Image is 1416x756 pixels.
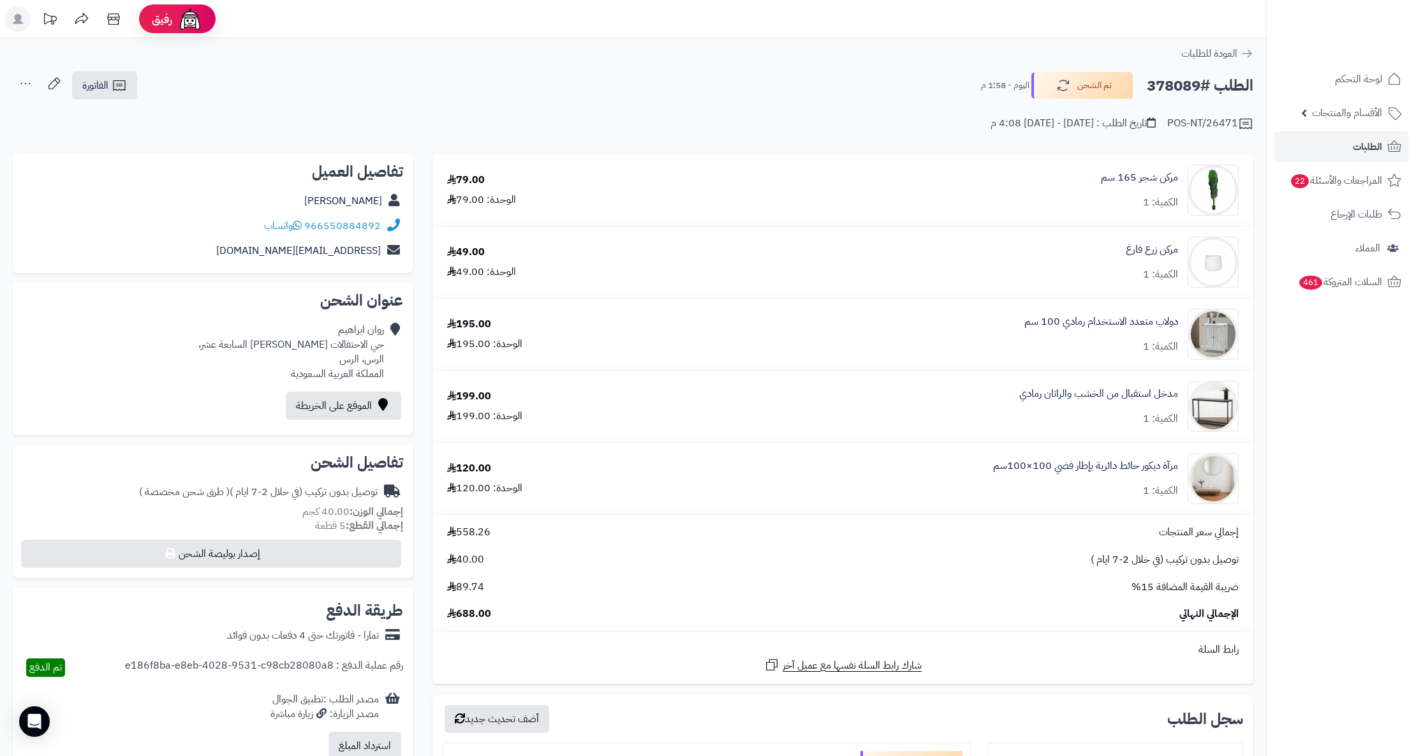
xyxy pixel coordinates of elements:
[1353,138,1382,156] span: الطلبات
[177,6,203,32] img: ai-face.png
[447,607,491,621] span: 688.00
[23,164,403,179] h2: تفاصيل العميل
[447,525,490,540] span: 558.26
[1031,72,1133,99] button: تم الشحن
[350,504,403,519] strong: إجمالي الوزن:
[1274,64,1408,94] a: لوحة التحكم
[1143,195,1178,210] div: الكمية: 1
[447,337,522,352] div: الوحدة: 195.00
[270,692,379,722] div: مصدر الطلب :تطبيق الجوال
[1331,205,1382,223] span: طلبات الإرجاع
[1132,580,1239,595] span: ضريبة القيمة المضافة 15%
[1167,711,1243,727] h3: سجل الطلب
[447,193,516,207] div: الوحدة: 79.00
[1335,70,1382,88] span: لوحة التحكم
[216,243,381,258] a: [EMAIL_ADDRESS][DOMAIN_NAME]
[1179,607,1239,621] span: الإجمالي النهائي
[198,323,384,381] div: روان ابراهيم حي الاحتفالات [PERSON_NAME] السابعة عشر، الرس، الرس المملكة العربية السعودية
[1019,387,1178,401] a: مدخل استقبال من الخشب والراتان رمادي
[21,540,401,568] button: إصدار بوليصة الشحن
[447,580,484,595] span: 89.74
[302,504,403,519] small: 40.00 كجم
[447,173,485,188] div: 79.00
[447,245,485,260] div: 49.00
[139,485,378,500] div: توصيل بدون تركيب (في خلال 2-7 ايام )
[1188,381,1238,432] img: 1751871935-1-90x90.jpg
[23,293,403,308] h2: عنوان الشحن
[993,459,1178,473] a: مرآة ديكور حائط دائرية بإطار فضي 100×100سم
[447,461,491,476] div: 120.00
[1274,233,1408,263] a: العملاء
[1101,170,1178,185] a: مركن شجر 165 سم
[72,71,137,100] a: الفاتورة
[1143,484,1178,498] div: الكمية: 1
[1274,267,1408,297] a: السلات المتروكة461
[783,658,922,673] span: شارك رابط السلة نفسها مع عميل آخر
[227,628,379,643] div: تمارا - فاتورتك حتى 4 دفعات بدون فوائد
[286,392,401,420] a: الموقع على الخريطة
[29,660,62,675] span: تم الدفع
[445,705,549,733] button: أضف تحديث جديد
[981,79,1029,92] small: اليوم - 1:58 م
[447,317,491,332] div: 195.00
[447,481,522,496] div: الوحدة: 120.00
[304,193,382,209] a: [PERSON_NAME]
[139,484,230,500] span: ( طرق شحن مخصصة )
[1181,46,1253,61] a: العودة للطلبات
[1299,276,1322,290] span: 461
[1291,174,1309,188] span: 22
[1355,239,1380,257] span: العملاء
[1147,73,1253,99] h2: الطلب #378089
[1181,46,1237,61] span: العودة للطلبات
[447,409,522,424] div: الوحدة: 199.00
[1188,309,1238,360] img: 1750504737-220605010581-90x90.jpg
[1274,165,1408,196] a: المراجعات والأسئلة22
[1143,267,1178,282] div: الكمية: 1
[1167,116,1253,131] div: POS-NT/26471
[125,658,403,677] div: رقم عملية الدفع : e186f8ba-e8eb-4028-9531-c98cb28080a8
[1274,199,1408,230] a: طلبات الإرجاع
[19,706,50,737] div: Open Intercom Messenger
[82,78,108,93] span: الفاتورة
[1188,165,1238,216] img: 1695627312-5234523453-90x90.jpg
[1312,104,1382,122] span: الأقسام والمنتجات
[1143,339,1178,354] div: الكمية: 1
[23,455,403,470] h2: تفاصيل الشحن
[1298,273,1382,291] span: السلات المتروكة
[1126,242,1178,257] a: مركن زرع فارغ
[346,518,403,533] strong: إجمالي القطع:
[1188,453,1238,504] img: 1753785297-1-90x90.jpg
[447,265,516,279] div: الوحدة: 49.00
[1143,411,1178,426] div: الكمية: 1
[447,552,484,567] span: 40.00
[326,603,403,618] h2: طريقة الدفع
[264,218,302,233] a: واتساب
[438,642,1248,657] div: رابط السلة
[152,11,172,27] span: رفيق
[764,657,922,673] a: شارك رابط السلة نفسها مع عميل آخر
[1024,315,1178,329] a: دولاب متعدد الاستخدام رمادي 100 سم
[34,6,66,35] a: تحديثات المنصة
[991,116,1156,131] div: تاريخ الطلب : [DATE] - [DATE] 4:08 م
[1290,172,1382,189] span: المراجعات والأسئلة
[270,707,379,722] div: مصدر الزيارة: زيارة مباشرة
[447,389,491,404] div: 199.00
[315,518,403,533] small: 5 قطعة
[1159,525,1239,540] span: إجمالي سعر المنتجات
[1188,237,1238,288] img: 1727538523-110308010441-90x90.jpg
[1091,552,1239,567] span: توصيل بدون تركيب (في خلال 2-7 ايام )
[304,218,381,233] a: 966550884892
[1274,131,1408,162] a: الطلبات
